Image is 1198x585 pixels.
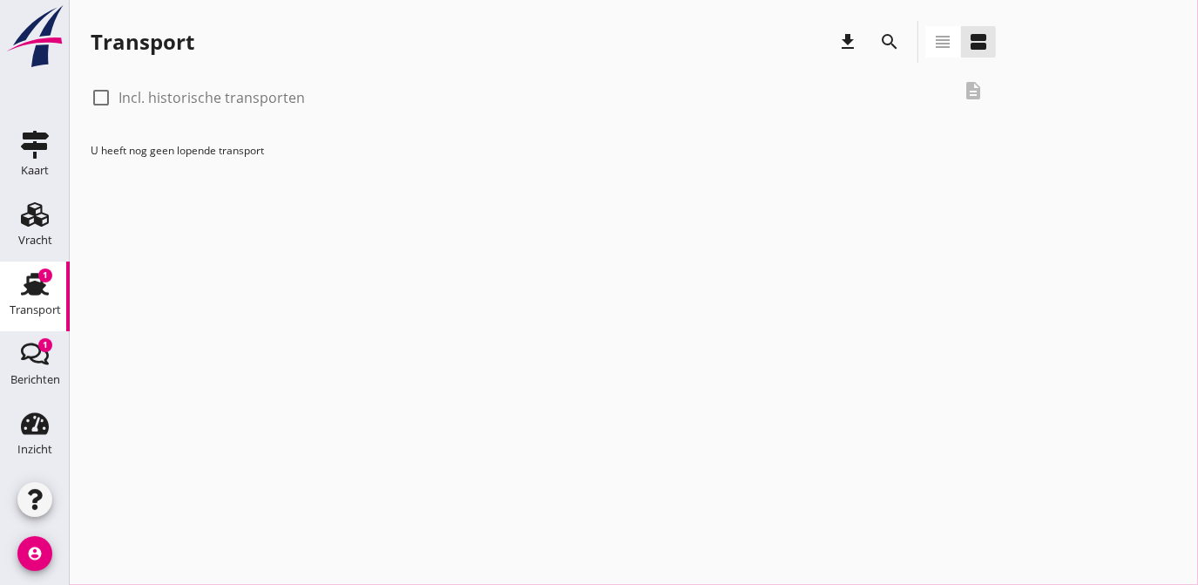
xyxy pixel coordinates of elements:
[91,28,194,56] div: Transport
[968,31,989,52] i: view_agenda
[118,89,305,106] label: Incl. historische transporten
[932,31,953,52] i: view_headline
[10,304,61,316] div: Transport
[879,31,900,52] i: search
[17,444,52,455] div: Inzicht
[3,4,66,69] img: logo-small.a267ee39.svg
[38,338,52,352] div: 1
[91,143,996,159] p: U heeft nog geen lopende transport
[10,374,60,385] div: Berichten
[21,165,49,176] div: Kaart
[17,536,52,571] i: account_circle
[18,235,52,246] div: Vracht
[837,31,858,52] i: download
[38,269,52,282] div: 1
